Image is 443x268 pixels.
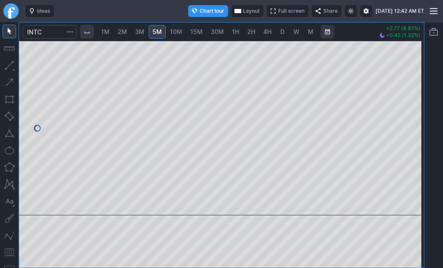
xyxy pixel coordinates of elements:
[247,28,255,35] span: 2H
[3,161,16,174] button: Polygon
[267,5,308,17] button: Full screen
[380,26,420,31] p: +2.77 (8.87%)
[304,25,317,39] a: M
[231,5,263,17] button: Layout
[200,7,224,15] span: Chart tour
[149,25,166,39] a: 5M
[278,7,305,15] span: Full screen
[263,28,271,35] span: 4H
[3,245,16,259] button: Fibonacci retracements
[243,25,259,39] a: 2H
[188,5,228,17] button: Chart tour
[3,195,16,208] button: Text
[290,25,303,39] a: W
[80,25,94,39] button: Interval
[276,25,289,39] a: D
[37,7,50,15] span: Ideas
[114,25,131,39] a: 2M
[3,127,16,140] button: Triangle
[3,3,19,19] a: Finviz.com
[243,7,260,15] span: Layout
[25,5,54,17] button: Ideas
[190,28,203,35] span: 15M
[101,28,110,35] span: 1M
[232,28,239,35] span: 1H
[3,110,16,123] button: Rotated rectangle
[260,25,275,39] a: 4H
[312,5,341,17] button: Share
[3,144,16,157] button: Ellipse
[3,25,16,38] button: Mouse
[360,5,372,17] button: Settings
[207,25,228,39] a: 30M
[386,33,420,38] span: +0.45 (1.32%)
[3,212,16,225] button: Brush
[23,25,77,39] input: Search
[64,25,76,39] button: Search
[3,93,16,106] button: Rectangle
[280,28,285,35] span: D
[308,28,313,35] span: M
[323,7,338,15] span: Share
[3,178,16,191] button: XABCD
[118,28,127,35] span: 2M
[293,28,299,35] span: W
[345,5,357,17] button: Toggle light mode
[131,25,148,39] a: 3M
[186,25,206,39] a: 15M
[166,25,186,39] a: 10M
[3,76,16,89] button: Arrow
[170,28,182,35] span: 10M
[321,25,334,39] button: Range
[3,59,16,72] button: Line
[228,25,243,39] a: 1H
[375,7,424,15] span: [DATE] 12:42 AM ET
[427,25,440,39] button: Portfolio watchlist
[211,28,224,35] span: 30M
[97,25,113,39] a: 1M
[3,42,16,55] button: Measure
[135,28,144,35] span: 3M
[152,28,162,35] span: 5M
[3,229,16,242] button: Elliott waves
